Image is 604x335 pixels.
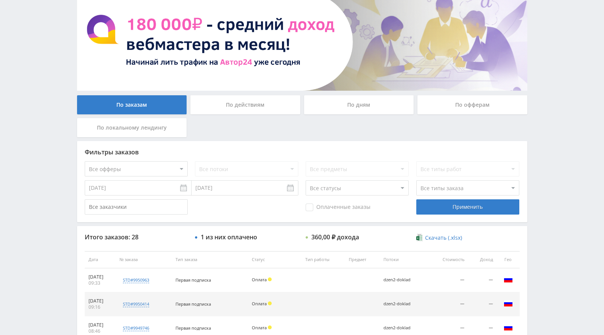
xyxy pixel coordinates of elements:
[89,304,112,310] div: 09:16
[468,251,497,268] th: Доход
[172,251,248,268] th: Тип заказа
[311,234,359,240] div: 360,00 ₽ дохода
[428,268,468,292] td: —
[89,298,112,304] div: [DATE]
[504,275,513,284] img: rus.png
[89,328,112,334] div: 08:46
[252,277,267,282] span: Оплата
[380,251,428,268] th: Потоки
[85,251,116,268] th: Дата
[416,199,519,215] div: Применить
[123,325,149,331] div: std#9949746
[383,301,418,306] div: dzen2-doklad
[123,277,149,283] div: std#9950963
[176,325,211,331] span: Первая подписка
[268,277,272,281] span: Холд
[89,274,112,280] div: [DATE]
[345,251,380,268] th: Предмет
[190,95,300,114] div: По действиям
[428,292,468,316] td: —
[89,280,112,286] div: 09:33
[416,234,423,241] img: xlsx
[468,268,497,292] td: —
[428,251,468,268] th: Стоимость
[383,277,418,282] div: dzen2-doklad
[268,301,272,305] span: Холд
[301,251,345,268] th: Тип работы
[268,325,272,329] span: Холд
[123,301,149,307] div: std#9950414
[416,234,462,242] a: Скачать (.xlsx)
[85,199,188,215] input: Все заказчики
[383,325,418,330] div: dzen2-doklad
[497,251,520,268] th: Гео
[306,204,370,211] span: Оплаченные заказы
[504,323,513,332] img: rus.png
[252,301,267,306] span: Оплата
[77,95,187,114] div: По заказам
[425,235,462,241] span: Скачать (.xlsx)
[252,325,267,330] span: Оплата
[116,251,172,268] th: № заказа
[504,299,513,308] img: rus.png
[85,149,520,155] div: Фильтры заказов
[248,251,301,268] th: Статус
[201,234,257,240] div: 1 из них оплачено
[176,277,211,283] span: Первая подписка
[304,95,414,114] div: По дням
[89,322,112,328] div: [DATE]
[176,301,211,307] span: Первая подписка
[468,292,497,316] td: —
[417,95,527,114] div: По офферам
[77,118,187,137] div: По локальному лендингу
[85,234,188,240] div: Итого заказов: 28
